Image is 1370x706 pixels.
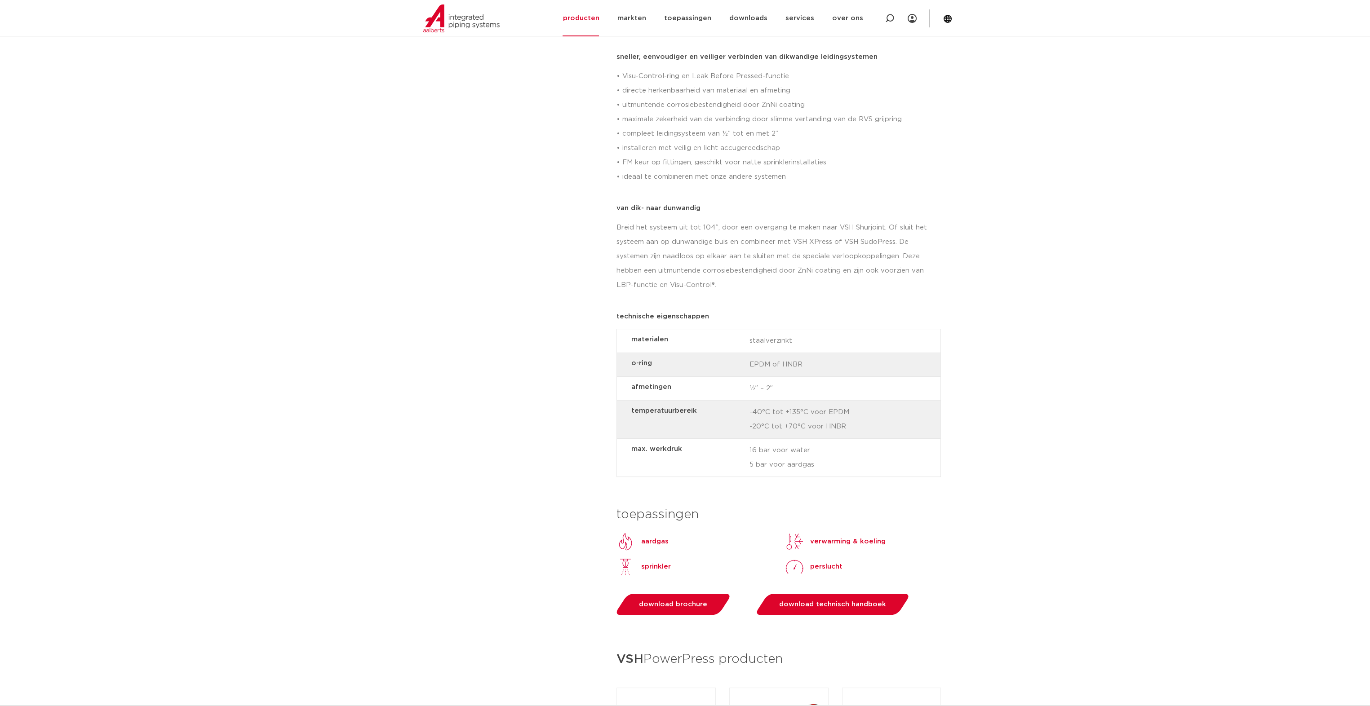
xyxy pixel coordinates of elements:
[616,558,671,576] a: sprinkler
[631,334,742,345] strong: materialen
[785,558,842,576] a: perslucht
[639,601,707,608] span: download brochure
[616,221,941,292] p: Breid het systeem uit tot 104”, door een overgang te maken naar VSH Shurjoint. Of sluit het syste...
[617,439,940,477] div: 16 bar voor water 5 bar voor aardgas
[631,357,742,369] strong: o-ring
[785,533,886,551] a: verwarming & koeling
[617,377,940,401] div: ½” – 2”
[810,561,842,572] p: perslucht
[810,536,886,547] p: verwarming & koeling
[616,533,669,551] a: aardgas
[616,53,941,60] p: sneller, eenvoudiger en veiliger verbinden van dikwandige leidingsystemen
[616,69,941,184] p: • Visu-Control-ring en Leak Before Pressed-functie • directe herkenbaarheid van materiaal en afme...
[616,653,643,666] strong: VSH
[616,506,941,524] h3: toepassingen
[631,443,742,454] strong: max. werkdruk
[631,381,742,393] strong: afmetingen
[617,353,940,377] div: EPDM of HNBR
[616,205,941,212] p: van dik- naar dunwandig
[779,601,886,608] span: download technisch handboek
[616,649,941,670] h3: PowerPress producten
[641,536,669,547] p: aardgas
[617,401,940,439] div: -40°C tot +135°C voor EPDM -20°C tot +70°C voor HNBR
[754,594,911,615] a: download technisch handboek
[614,594,732,615] a: download brochure
[617,329,940,353] div: staalverzinkt
[631,405,742,416] strong: temperatuurbereik
[641,561,671,572] p: sprinkler
[616,313,941,320] p: technische eigenschappen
